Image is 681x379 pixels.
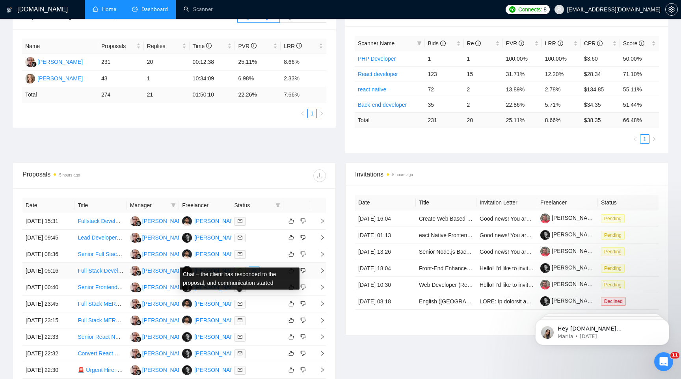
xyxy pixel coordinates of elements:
img: YV [25,74,35,84]
td: 22.86% [503,97,542,112]
a: BS[PERSON_NAME] [182,366,240,373]
img: c1X7kv287tsEoHtcfYMMDDQpFA6a4TNDz2aRCZGzNeq34j5s9PyNgzAtvMkWjQwKYi [540,247,550,256]
button: like [287,316,296,325]
td: Create Web Based Software to manage property vacancies [416,210,476,227]
a: BS[PERSON_NAME] [182,350,240,356]
img: upwork-logo.png [509,6,515,13]
a: AT[PERSON_NAME] [182,217,240,224]
button: dislike [298,216,308,226]
div: [PERSON_NAME] [142,217,188,225]
span: like [288,350,294,357]
span: info-circle [639,41,644,46]
td: 01:50:10 [190,87,235,102]
a: Fullstack Developer for Web App Development [78,218,192,224]
iframe: Intercom live chat [654,352,673,371]
td: 5.71% [542,97,581,112]
img: c1X7kv287tsEoHtcfYMMDDQpFA6a4TNDz2aRCZGzNeq34j5s9PyNgzAtvMkWjQwKYi [540,280,550,290]
span: right [319,111,324,116]
img: c1X7kv287tsEoHtcfYMMDDQpFA6a4TNDz2aRCZGzNeq34j5s9PyNgzAtvMkWjQwKYi [540,214,550,223]
span: right [313,218,325,224]
a: AT[PERSON_NAME] [182,300,240,307]
div: [PERSON_NAME] [142,349,188,358]
span: Score [623,40,644,46]
span: PVR [506,40,525,46]
button: dislike [298,233,308,242]
td: 231 [98,54,144,71]
td: [DATE] 15:31 [22,213,74,230]
span: Proposals [101,42,135,50]
td: 8.66% [281,54,326,71]
span: Pending [601,247,625,256]
a: [PERSON_NAME] [540,248,597,254]
div: [PERSON_NAME] [142,316,188,325]
span: dislike [300,350,306,357]
p: Hey [DOMAIN_NAME][EMAIL_ADDRESS][DOMAIN_NAME], Looks like your Upwork agency Azon5 ran out of con... [34,22,136,30]
th: Freelancer [537,195,598,210]
img: AU [130,299,140,309]
img: gigradar-bm.png [136,237,141,243]
a: BS[PERSON_NAME] [182,333,240,340]
a: Back-end developer [358,102,407,108]
span: 8 [543,5,547,14]
iframe: Intercom notifications message [523,303,681,358]
td: 00:12:38 [190,54,235,71]
span: like [288,334,294,340]
span: info-circle [206,43,212,48]
span: dislike [300,234,306,241]
span: filter [274,199,282,211]
span: dislike [300,317,306,323]
span: mail [238,351,242,356]
span: mail [238,219,242,223]
li: Previous Page [631,134,640,144]
td: 15 [464,66,503,82]
a: Web Developer (React + WordPress) — A/B Testing & Experimentation (Statsig/Amplitude) [419,282,641,288]
div: [PERSON_NAME] [194,233,240,242]
img: AT [182,249,192,259]
img: BS [182,349,192,359]
th: Title [416,195,476,210]
span: like [288,218,294,224]
a: Senior Node.js Backend Engineer for AI Media Generation Microservice [419,249,594,255]
td: 25.11 % [503,112,542,128]
button: dislike [298,299,308,308]
a: AU[PERSON_NAME] [130,333,188,340]
a: react native [358,86,386,93]
a: Senior Full Stack Developer (React & Next.js) [78,251,189,257]
a: [PERSON_NAME] [540,215,597,221]
button: setting [665,3,678,16]
th: Title [74,198,127,213]
img: AU [25,57,35,67]
div: [PERSON_NAME] [194,299,240,308]
span: dislike [300,367,306,373]
div: [PERSON_NAME] [142,366,188,374]
img: BS [182,365,192,375]
img: AU [130,349,140,359]
button: like [287,249,296,259]
span: mail [238,301,242,306]
img: AT [182,216,192,226]
a: AU[PERSON_NAME] [130,267,188,273]
td: 20 [144,54,190,71]
td: 100.00% [503,51,542,66]
th: Freelancer [179,198,231,213]
span: like [288,367,294,373]
span: 11 [670,352,679,359]
a: Senior React Native Developer - Prevent Recurring Mobile App Issues [78,334,249,340]
th: Date [355,195,416,210]
td: 1 [464,51,503,66]
span: filter [415,37,423,49]
button: left [631,134,640,144]
div: [PERSON_NAME] [194,217,240,225]
button: dislike [298,316,308,325]
img: AU [130,365,140,375]
div: [PERSON_NAME] [194,366,240,374]
th: Status [598,195,659,210]
span: info-circle [558,41,563,46]
td: 1 [425,51,464,66]
p: Message from Mariia, sent 2d ago [34,30,136,37]
span: Pending [601,214,625,223]
button: dislike [298,249,308,259]
a: AT[PERSON_NAME] [182,317,240,323]
a: AU[PERSON_NAME] [130,366,188,373]
img: gigradar-bm.png [136,370,141,375]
